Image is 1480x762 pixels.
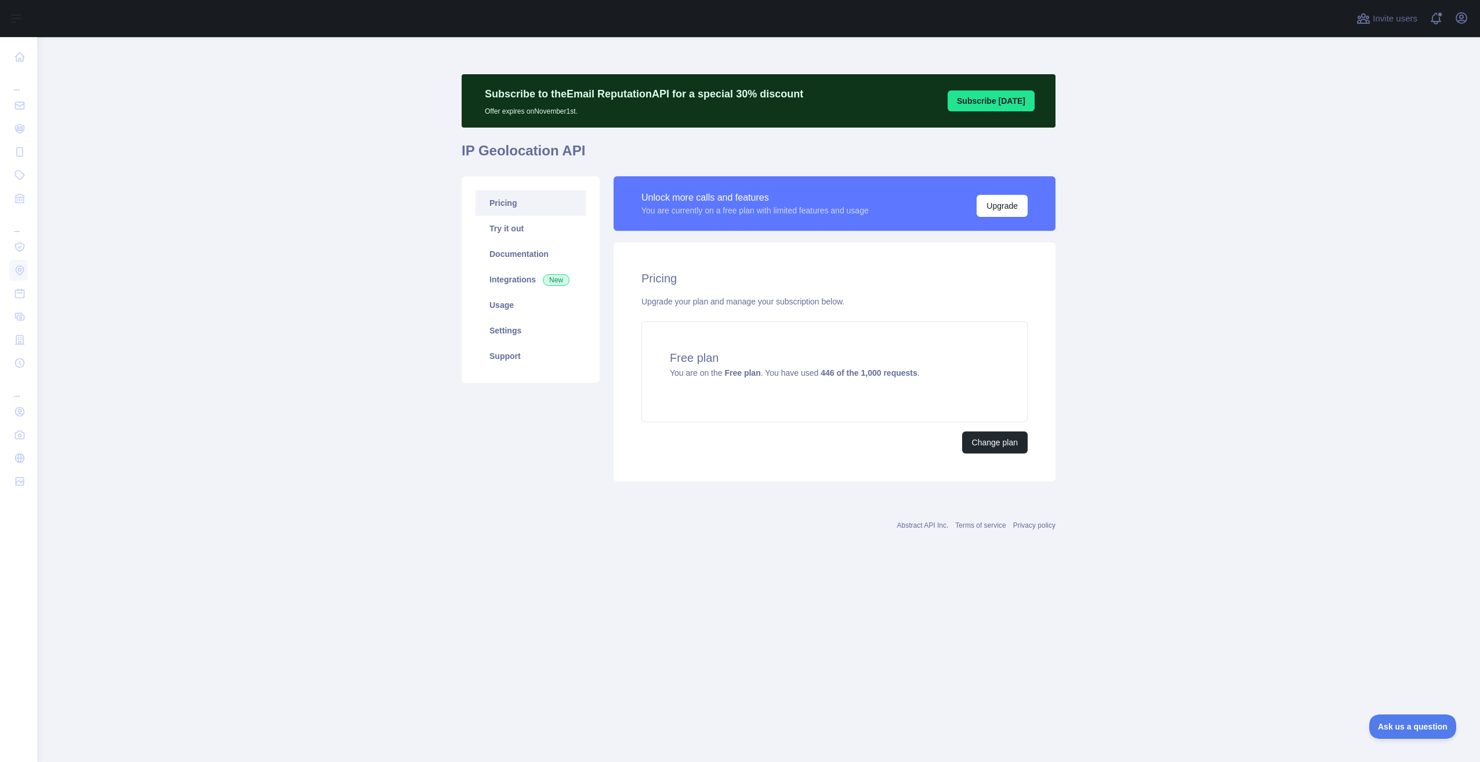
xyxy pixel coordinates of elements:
button: Invite users [1354,9,1420,28]
a: Try it out [476,216,586,241]
div: ... [9,211,28,234]
span: Invite users [1373,12,1417,26]
div: Unlock more calls and features [641,191,869,205]
button: Upgrade [977,195,1028,217]
div: You are currently on a free plan with limited features and usage [641,205,869,216]
p: Subscribe to the Email Reputation API for a special 30 % discount [485,86,803,102]
button: Change plan [962,431,1028,453]
a: Pricing [476,190,586,216]
strong: Free plan [724,368,760,378]
a: Abstract API Inc. [897,521,949,529]
a: Settings [476,318,586,343]
h2: Pricing [641,270,1028,286]
a: Documentation [476,241,586,267]
iframe: Toggle Customer Support [1369,714,1457,739]
span: You are on the . You have used . [670,368,920,378]
button: Subscribe [DATE] [948,90,1035,111]
a: Integrations New [476,267,586,292]
div: Upgrade your plan and manage your subscription below. [641,296,1028,307]
div: ... [9,376,28,399]
a: Usage [476,292,586,318]
p: Offer expires on November 1st. [485,102,803,116]
h1: IP Geolocation API [462,141,1055,169]
strong: 446 of the 1,000 requests [821,368,917,378]
a: Support [476,343,586,369]
h4: Free plan [670,350,999,366]
a: Privacy policy [1013,521,1055,529]
span: New [543,274,569,286]
div: ... [9,70,28,93]
a: Terms of service [955,521,1006,529]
